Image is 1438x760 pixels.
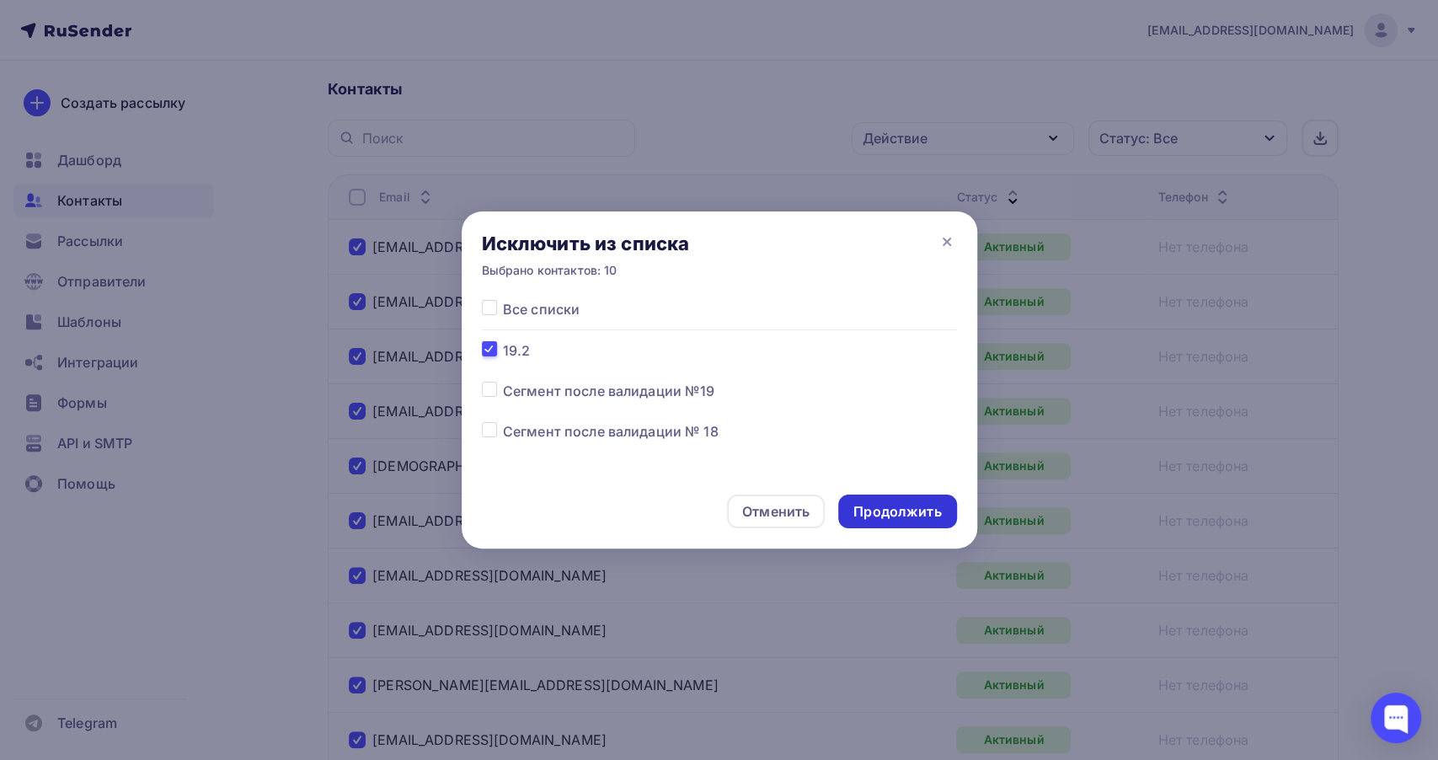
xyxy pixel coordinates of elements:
div: Исключить из списка [482,232,690,255]
div: Выбрано контактов: 10 [482,262,690,279]
span: Все списки [503,299,580,319]
div: Отменить [742,501,810,522]
span: 19.2 [503,340,531,361]
span: Сегмент после валидации № 18 [503,421,719,442]
span: Сегмент после валидации №19 [503,381,715,401]
div: Продолжить [853,502,941,522]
